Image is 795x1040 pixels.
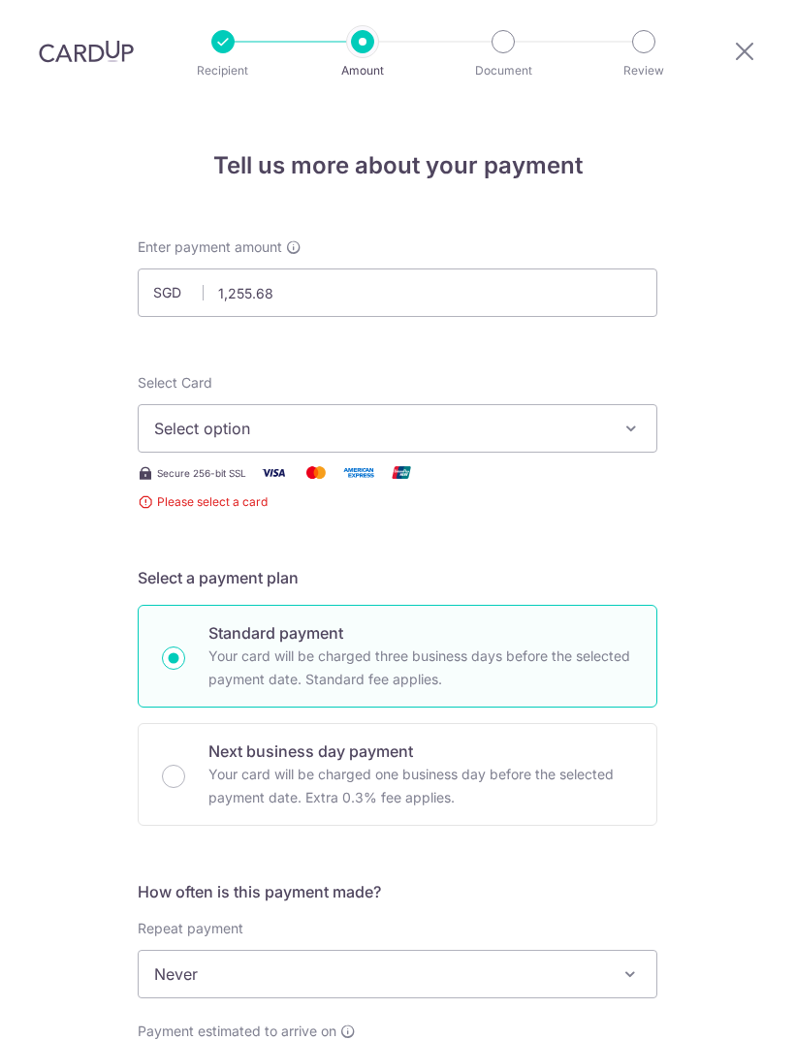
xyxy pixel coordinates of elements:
p: Next business day payment [208,740,633,763]
span: Select option [154,417,606,440]
h5: Select a payment plan [138,566,657,589]
p: Your card will be charged three business days before the selected payment date. Standard fee appl... [208,645,633,691]
span: Never [138,950,657,998]
p: Amount [308,61,417,80]
p: Standard payment [208,621,633,645]
span: Secure 256-bit SSL [157,465,246,481]
span: SGD [153,283,204,302]
img: CardUp [39,40,134,63]
p: Document [449,61,557,80]
p: Review [589,61,698,80]
h4: Tell us more about your payment [138,148,657,183]
img: American Express [339,460,378,485]
input: 0.00 [138,268,657,317]
img: Union Pay [382,460,421,485]
img: Mastercard [297,460,335,485]
p: Recipient [169,61,277,80]
h5: How often is this payment made? [138,880,657,903]
label: Repeat payment [138,919,243,938]
span: translation missing: en.payables.payment_networks.credit_card.summary.labels.select_card [138,374,212,391]
span: Never [139,951,656,997]
button: Select option [138,404,657,453]
span: Please select a card [138,492,657,512]
p: Your card will be charged one business day before the selected payment date. Extra 0.3% fee applies. [208,763,633,809]
img: Visa [254,460,293,485]
span: Enter payment amount [138,237,282,257]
